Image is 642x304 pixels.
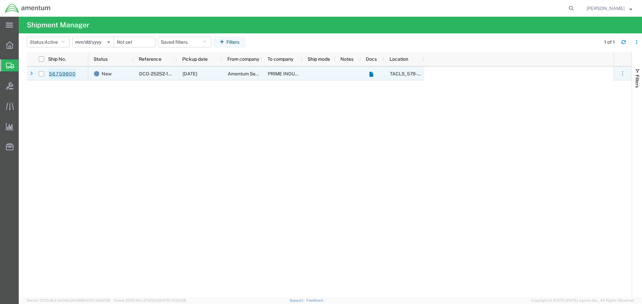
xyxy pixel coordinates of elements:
[390,71,485,76] span: TACLS_579-Quonset, RI
[114,37,155,47] input: Not set
[604,39,616,46] div: 1 of 1
[586,5,625,12] span: Andrew Forber
[228,71,278,76] span: Amentum Services, Inc.
[366,56,377,62] span: Docs
[27,37,70,47] button: Status:Active
[48,56,66,62] span: Ship No.
[27,298,111,302] span: Server: 2025.18.0-bb0e0c2bd68
[340,56,353,62] span: Notes
[268,71,320,76] span: PRIME INDUSTRIES INC
[73,37,114,47] input: Not set
[114,298,186,302] span: Client: 2025.18.0-27d3021
[390,56,408,62] span: Location
[290,298,306,302] a: Support
[139,71,183,76] span: DCO-25252-167928
[159,298,186,302] span: [DATE] 10:20:09
[308,56,330,62] span: Ship mode
[48,69,76,79] a: 56759800
[214,37,245,47] button: Filters
[139,56,162,62] span: Reference
[102,67,112,81] span: New
[267,56,293,62] span: To company
[227,56,259,62] span: From company
[306,298,323,302] a: Feedback
[182,56,208,62] span: Pickup date
[586,4,633,12] button: [PERSON_NAME]
[158,37,211,47] button: Saved filters
[531,298,634,303] span: Copyright © [DATE]-[DATE] Agistix Inc., All Rights Reserved
[94,56,108,62] span: Status
[5,3,51,13] img: logo
[183,71,197,76] span: 09/09/2025
[635,75,640,88] span: Filters
[83,298,111,302] span: [DATE] 09:52:52
[44,39,58,45] span: Active
[27,17,89,33] h4: Shipment Manager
